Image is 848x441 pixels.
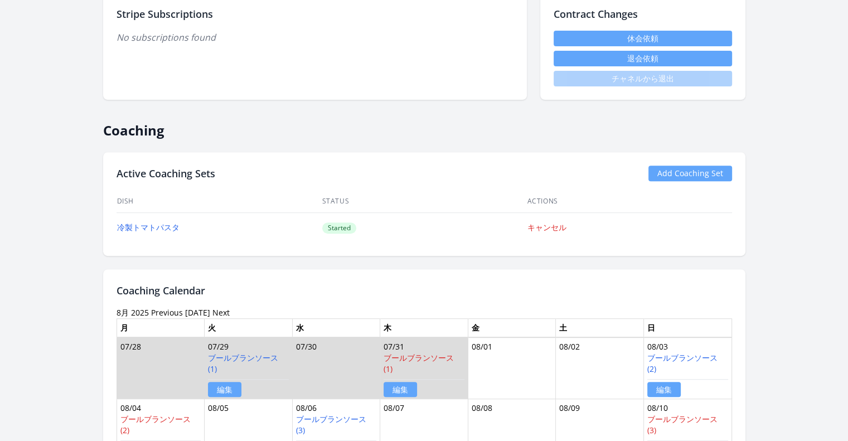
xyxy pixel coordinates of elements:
th: 月 [117,318,205,337]
th: Actions [527,190,732,213]
a: Next [212,307,230,318]
button: 退会依頼 [554,51,732,66]
a: ブールブランソース(2) [647,352,718,374]
a: 編集 [384,382,417,397]
th: 土 [556,318,644,337]
th: Status [322,190,527,213]
a: ブールブランソース(3) [647,414,718,435]
time: 8月 2025 [117,307,149,318]
th: 木 [380,318,468,337]
a: [DATE] [185,307,210,318]
a: ブールブランソース(2) [120,414,191,435]
td: 07/30 [292,337,380,399]
th: 火 [205,318,293,337]
a: キャンセル [527,222,566,232]
h2: Stripe Subscriptions [117,6,513,22]
a: ブールブランソース(1) [384,352,454,374]
th: Dish [117,190,322,213]
h2: Coaching [103,113,745,139]
td: 08/01 [468,337,556,399]
td: 07/29 [205,337,293,399]
th: 水 [292,318,380,337]
a: Add Coaching Set [648,166,732,181]
th: 金 [468,318,556,337]
span: Started [322,222,356,234]
td: 07/31 [380,337,468,399]
a: 休会依頼 [554,31,732,46]
a: ブールブランソース(3) [296,414,366,435]
a: ブールブランソース(1) [208,352,278,374]
h2: Coaching Calendar [117,283,732,298]
h2: Active Coaching Sets [117,166,215,181]
a: 編集 [208,382,241,397]
a: 編集 [647,382,681,397]
h2: Contract Changes [554,6,732,22]
td: 08/03 [643,337,731,399]
td: 07/28 [117,337,205,399]
a: Previous [151,307,183,318]
a: 冷製トマトパスタ [117,222,180,232]
span: チャネルから退出 [554,71,732,86]
th: 日 [643,318,731,337]
p: No subscriptions found [117,31,513,44]
td: 08/02 [556,337,644,399]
